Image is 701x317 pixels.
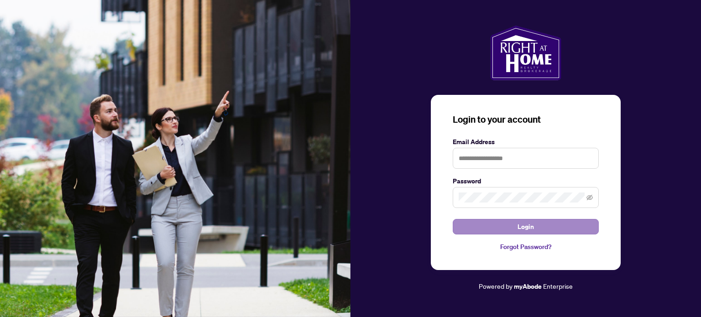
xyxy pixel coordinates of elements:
span: Enterprise [543,282,573,290]
h3: Login to your account [453,113,599,126]
img: ma-logo [490,26,561,80]
span: eye-invisible [586,194,593,201]
span: Login [518,219,534,234]
span: Powered by [479,282,513,290]
a: Forgot Password? [453,242,599,252]
a: myAbode [514,281,542,291]
label: Email Address [453,137,599,147]
button: Login [453,219,599,234]
label: Password [453,176,599,186]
